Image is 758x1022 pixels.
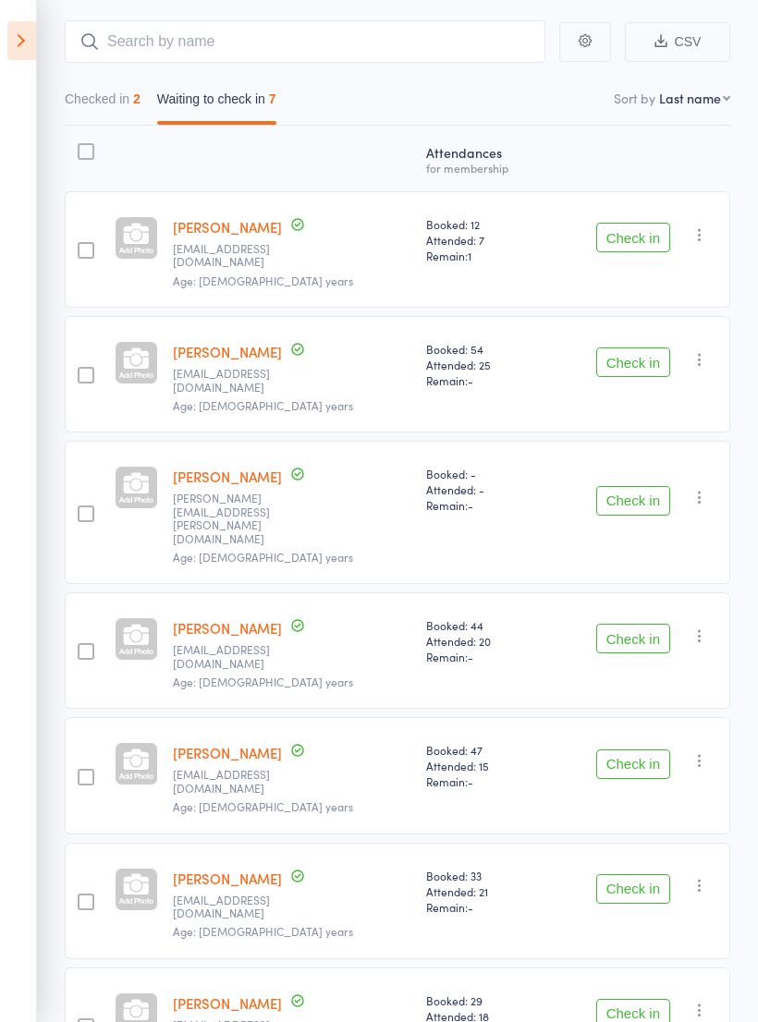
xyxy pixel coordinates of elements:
span: Age: [DEMOGRAPHIC_DATA] years [173,549,353,565]
span: Attended: 15 [426,758,538,773]
span: Booked: 47 [426,742,538,758]
button: Waiting to check in7 [157,82,276,125]
input: Search by name [65,20,545,63]
span: Booked: 54 [426,341,538,357]
button: Check in [596,749,670,779]
small: amberchapple01@gmail.com [173,367,293,394]
span: Remain: [426,649,538,664]
span: Booked: 33 [426,868,538,883]
button: Check in [596,347,670,377]
span: - [468,773,473,789]
label: Sort by [614,89,655,107]
span: Attended: 25 [426,357,538,372]
span: Attended: - [426,481,538,497]
div: Atten­dances [419,134,545,183]
span: Remain: [426,899,538,915]
button: CSV [625,22,730,62]
button: Check in [596,223,670,252]
a: [PERSON_NAME] [173,342,282,361]
button: Check in [596,486,670,516]
span: 1 [468,248,471,263]
small: Isabelle.heinrichs@hotmail.com [173,492,293,545]
button: Checked in2 [65,82,141,125]
span: - [468,899,473,915]
a: [PERSON_NAME] [173,217,282,237]
span: Age: [DEMOGRAPHIC_DATA] years [173,397,353,413]
div: 2 [133,91,141,106]
span: - [468,649,473,664]
small: lauranicholls71@gmail.com [173,768,293,795]
a: [PERSON_NAME] [173,743,282,762]
span: Booked: 12 [426,216,538,232]
span: Remain: [426,497,538,513]
a: [PERSON_NAME] [173,993,282,1013]
small: beanie_fox@hotmail.com [173,242,293,269]
span: - [468,497,473,513]
a: [PERSON_NAME] [173,618,282,638]
span: Booked: - [426,466,538,481]
button: Check in [596,624,670,653]
small: emilymayhicks@gmail.com [173,643,293,670]
span: Remain: [426,773,538,789]
span: Attended: 7 [426,232,538,248]
a: [PERSON_NAME] [173,467,282,486]
div: 7 [269,91,276,106]
button: Check in [596,874,670,904]
span: Attended: 21 [426,883,538,899]
span: Booked: 44 [426,617,538,633]
a: [PERSON_NAME] [173,869,282,888]
span: Remain: [426,372,538,388]
span: Age: [DEMOGRAPHIC_DATA] years [173,273,353,288]
span: Age: [DEMOGRAPHIC_DATA] years [173,923,353,939]
div: Last name [659,89,721,107]
span: Remain: [426,248,538,263]
span: Attended: 20 [426,633,538,649]
small: Gabbypike.321@gmail.com [173,894,293,920]
span: Booked: 29 [426,992,538,1008]
span: - [468,372,473,388]
span: Age: [DEMOGRAPHIC_DATA] years [173,674,353,689]
span: Age: [DEMOGRAPHIC_DATA] years [173,798,353,814]
div: for membership [426,162,538,174]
